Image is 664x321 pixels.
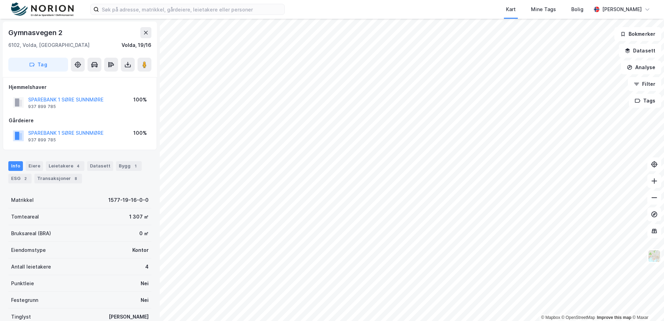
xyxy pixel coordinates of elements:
[109,313,149,321] div: [PERSON_NAME]
[99,4,284,15] input: Søk på adresse, matrikkel, gårdeiere, leietakere eller personer
[8,174,32,183] div: ESG
[108,196,149,204] div: 1577-19-16-0-0
[11,279,34,288] div: Punktleie
[141,279,149,288] div: Nei
[116,161,142,171] div: Bygg
[22,175,29,182] div: 2
[145,263,149,271] div: 4
[141,296,149,304] div: Nei
[11,196,34,204] div: Matrikkel
[597,315,631,320] a: Improve this map
[11,296,38,304] div: Festegrunn
[26,161,43,171] div: Eiere
[629,94,661,108] button: Tags
[571,5,583,14] div: Bolig
[11,2,74,17] img: norion-logo.80e7a08dc31c2e691866.png
[129,213,149,221] div: 1 307 ㎡
[28,104,56,109] div: 937 899 785
[133,96,147,104] div: 100%
[46,161,84,171] div: Leietakere
[11,263,51,271] div: Antall leietakere
[87,161,113,171] div: Datasett
[132,163,139,170] div: 1
[8,27,64,38] div: Gymnasvegen 2
[531,5,556,14] div: Mine Tags
[34,174,82,183] div: Transaksjoner
[562,315,595,320] a: OpenStreetMap
[8,58,68,72] button: Tag
[72,175,79,182] div: 8
[11,313,31,321] div: Tinglyst
[628,77,661,91] button: Filter
[9,83,151,91] div: Hjemmelshaver
[139,229,149,238] div: 0 ㎡
[614,27,661,41] button: Bokmerker
[11,213,39,221] div: Tomteareal
[75,163,82,170] div: 4
[122,41,151,49] div: Volda, 19/16
[8,41,90,49] div: 6102, Volda, [GEOGRAPHIC_DATA]
[629,288,664,321] iframe: Chat Widget
[602,5,642,14] div: [PERSON_NAME]
[11,246,46,254] div: Eiendomstype
[541,315,560,320] a: Mapbox
[621,60,661,74] button: Analyse
[619,44,661,58] button: Datasett
[133,129,147,137] div: 100%
[629,288,664,321] div: Kontrollprogram for chat
[506,5,516,14] div: Kart
[8,161,23,171] div: Info
[648,249,661,263] img: Z
[28,137,56,143] div: 937 899 785
[9,116,151,125] div: Gårdeiere
[11,229,51,238] div: Bruksareal (BRA)
[132,246,149,254] div: Kontor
